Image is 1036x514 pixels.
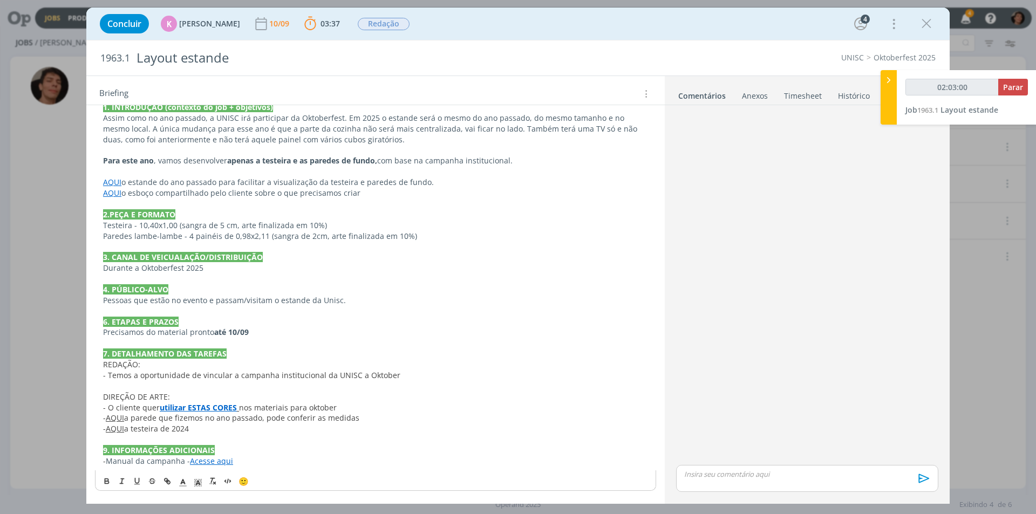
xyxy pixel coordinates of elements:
a: UNISC [841,52,864,63]
span: REDAÇÃO: [103,359,140,369]
div: 10/09 [269,20,291,28]
span: Paredes lambe-lambe - 4 painéis de 0,98x2,11 (sangra de 2cm, arte finalizada em 10%) [103,231,417,241]
span: Briefing [99,87,128,101]
span: Redação [358,18,410,30]
a: Comentários [678,86,726,101]
a: AQUI [103,188,121,198]
span: Cor de Fundo [190,475,206,488]
span: Layout estande [940,105,998,115]
div: dialog [86,8,950,504]
span: - Temos a oportunidade de vincular a campanha institucional da UNISC a Oktober [103,370,400,380]
span: - [103,423,106,434]
span: 🙂 [238,476,249,486]
strong: 2.PEÇA E FORMATO [103,209,175,220]
button: Concluir [100,14,149,33]
p: Assim como no ano passado, a UNISC irá participar da Oktoberfest. Em 2025 o estande será o mesmo ... [103,113,648,145]
a: Acesse aqui [190,456,233,466]
span: 1963.1 [100,52,130,64]
strong: 1. INTRODUÇÃO (contexto do job + objetivos) [103,102,273,112]
div: Layout estande [132,45,583,71]
strong: apenas a testeira e as paredes de fundo, [227,155,377,166]
strong: 6. ETAPAS E PRAZOS [103,317,179,327]
button: Redação [357,17,410,31]
span: Cor do Texto [175,475,190,488]
span: - [103,413,106,423]
p: Durante a Oktoberfest 2025 [103,263,648,273]
p: o estande do ano passado para facilitar a visualização da testeira e paredes de fundo. [103,177,648,188]
div: Anexos [742,91,768,101]
div: K [161,16,177,32]
a: AQUI [106,413,124,423]
button: Parar [998,79,1028,95]
a: Job1963.1Layout estande [905,105,998,115]
a: utilizar ESTAS CORES [160,402,237,413]
span: Parar [1003,82,1023,92]
a: AQUI [106,423,124,434]
a: Histórico [837,86,870,101]
strong: 7. DETALHAMENTO DAS TAREFAS [103,348,227,359]
strong: 4. PÚBLICO-ALVO [103,284,168,294]
button: 🙂 [236,475,251,488]
button: 03:37 [302,15,343,32]
strong: 3. CANAL DE VEICUALAÇÃO/DISTRIBUIÇÃO [103,252,263,262]
strong: 9. INFORMAÇÕES ADICIONAIS [103,445,215,455]
span: Manual da campanha - [106,456,190,466]
strong: Para este ano [103,155,154,166]
a: Oktoberfest 2025 [874,52,936,63]
span: - O cliente quer [103,402,160,413]
button: 4 [852,15,869,32]
a: Timesheet [783,86,822,101]
p: Precisamos do material pronto [103,327,648,338]
div: 4 [861,15,870,24]
span: 1963.1 [917,105,938,115]
p: , vamos desenvolver com base na campanha institucional. [103,155,648,166]
p: o esboço compartilhado pelo cliente sobre o que precisamos criar [103,188,648,198]
span: DIREÇÃO DE ARTE: [103,392,170,402]
span: Concluir [107,19,141,28]
span: a parede que fizemos no ano passado, pode conferir as medidas [124,413,359,423]
span: - [103,456,106,466]
a: AQUI [103,177,121,187]
button: K[PERSON_NAME] [161,16,240,32]
span: 03:37 [321,18,340,29]
span: Testeira - 10,40x1,00 (sangra de 5 cm, arte finalizada em 10%) [103,220,327,230]
span: [PERSON_NAME] [179,20,240,28]
span: a testeira de 2024 [124,423,189,434]
strong: até 10/09 [214,327,249,337]
span: nos materiais para oktober [239,402,337,413]
p: Pessoas que estão no evento e passam/visitam o estande da Unisc. [103,295,648,306]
